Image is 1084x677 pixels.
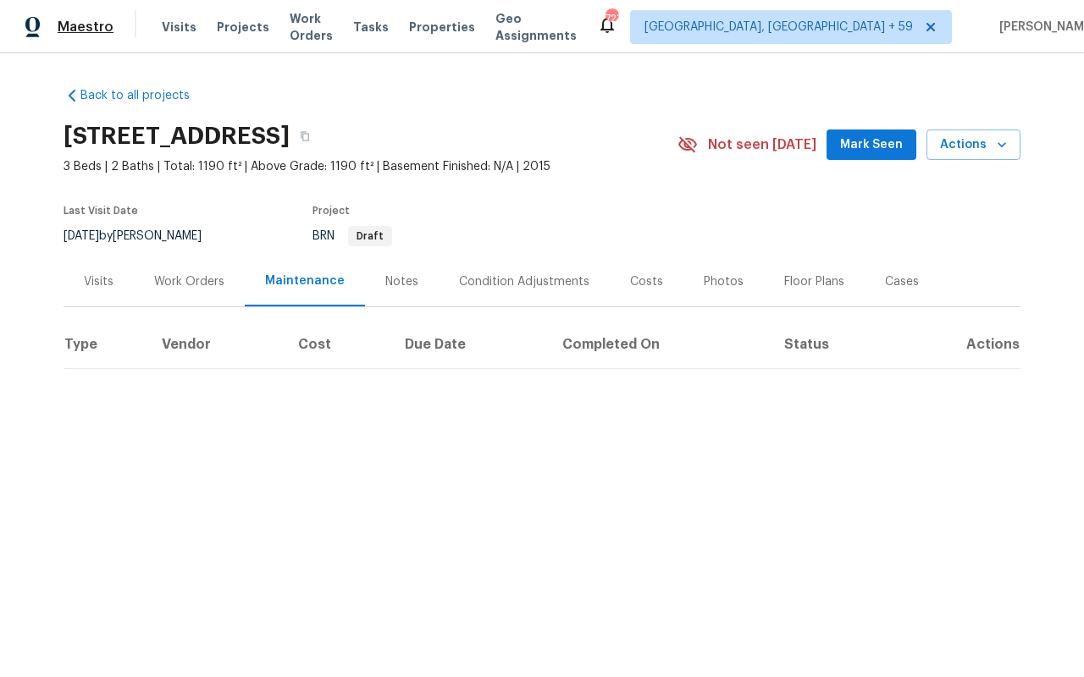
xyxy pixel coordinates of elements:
span: Tasks [353,21,389,33]
div: Visits [84,273,113,290]
button: Mark Seen [827,129,916,161]
span: Visits [162,19,196,36]
div: Condition Adjustments [459,273,589,290]
span: Actions [940,135,1007,156]
div: Maintenance [265,272,345,289]
a: Back to all projects [64,87,226,104]
span: Project [312,206,350,216]
div: Notes [385,273,418,290]
span: Properties [409,19,475,36]
div: Work Orders [154,273,224,290]
th: Vendor [148,321,285,368]
span: Draft [350,231,390,241]
span: 3 Beds | 2 Baths | Total: 1190 ft² | Above Grade: 1190 ft² | Basement Finished: N/A | 2015 [64,158,677,175]
div: Cases [885,273,919,290]
span: Projects [217,19,269,36]
th: Cost [285,321,392,368]
span: Not seen [DATE] [708,136,816,153]
span: BRN [312,230,392,242]
div: Floor Plans [784,273,844,290]
div: by [PERSON_NAME] [64,226,222,246]
th: Completed On [549,321,771,368]
th: Actions [899,321,1020,368]
span: Geo Assignments [495,10,577,44]
span: Last Visit Date [64,206,138,216]
div: Photos [704,273,744,290]
button: Actions [926,129,1020,161]
h2: [STREET_ADDRESS] [64,128,290,145]
th: Due Date [391,321,549,368]
button: Copy Address [290,121,320,151]
span: Mark Seen [840,135,903,156]
span: [GEOGRAPHIC_DATA], [GEOGRAPHIC_DATA] + 59 [644,19,913,36]
th: Status [771,321,899,368]
span: Maestro [58,19,113,36]
span: Work Orders [290,10,333,44]
th: Type [64,321,148,368]
div: Costs [630,273,663,290]
span: [DATE] [64,230,99,242]
div: 723 [606,10,617,27]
